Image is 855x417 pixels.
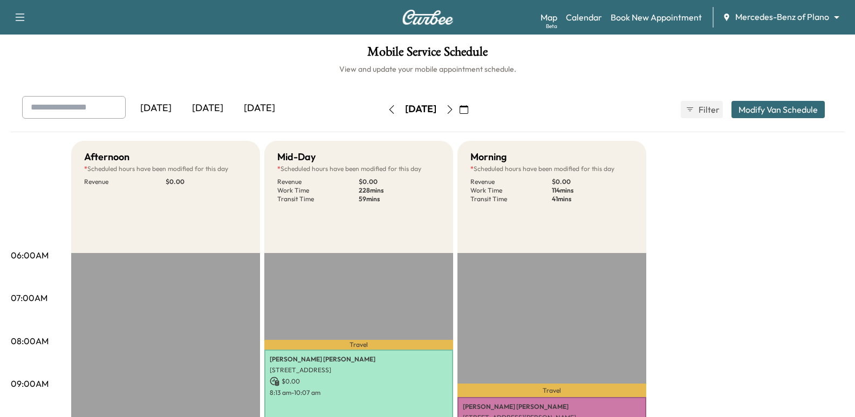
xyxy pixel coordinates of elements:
a: Book New Appointment [611,11,702,24]
p: $ 0.00 [166,177,247,186]
p: Revenue [277,177,359,186]
p: Transit Time [470,195,552,203]
p: $ 0.00 [552,177,633,186]
div: [DATE] [130,96,182,121]
p: $ 0.00 [270,377,448,386]
p: Revenue [470,177,552,186]
h5: Mid-Day [277,149,316,165]
p: $ 0.00 [359,177,440,186]
div: [DATE] [234,96,285,121]
a: Calendar [566,11,602,24]
p: Work Time [277,186,359,195]
p: Scheduled hours have been modified for this day [84,165,247,173]
p: Work Time [470,186,552,195]
button: Modify Van Schedule [731,101,825,118]
p: 09:00AM [11,377,49,390]
p: [STREET_ADDRESS] [270,366,448,374]
p: 07:00AM [11,291,47,304]
p: Scheduled hours have been modified for this day [277,165,440,173]
h1: Mobile Service Schedule [11,45,844,64]
a: MapBeta [541,11,557,24]
p: 228 mins [359,186,440,195]
h5: Morning [470,149,507,165]
span: Filter [699,103,718,116]
p: Scheduled hours have been modified for this day [470,165,633,173]
div: Beta [546,22,557,30]
div: [DATE] [182,96,234,121]
p: 06:00AM [11,249,49,262]
p: [PERSON_NAME] [PERSON_NAME] [463,402,641,411]
p: Travel [457,384,646,398]
p: Revenue [84,177,166,186]
button: Filter [681,101,723,118]
p: 59 mins [359,195,440,203]
p: 41 mins [552,195,633,203]
h5: Afternoon [84,149,129,165]
p: [PERSON_NAME] [PERSON_NAME] [270,355,448,364]
p: Transit Time [277,195,359,203]
p: 114 mins [552,186,633,195]
p: 08:00AM [11,334,49,347]
span: Mercedes-Benz of Plano [735,11,829,23]
div: [DATE] [405,102,436,116]
p: Travel [264,340,453,349]
h6: View and update your mobile appointment schedule. [11,64,844,74]
img: Curbee Logo [402,10,454,25]
p: 8:13 am - 10:07 am [270,388,448,397]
